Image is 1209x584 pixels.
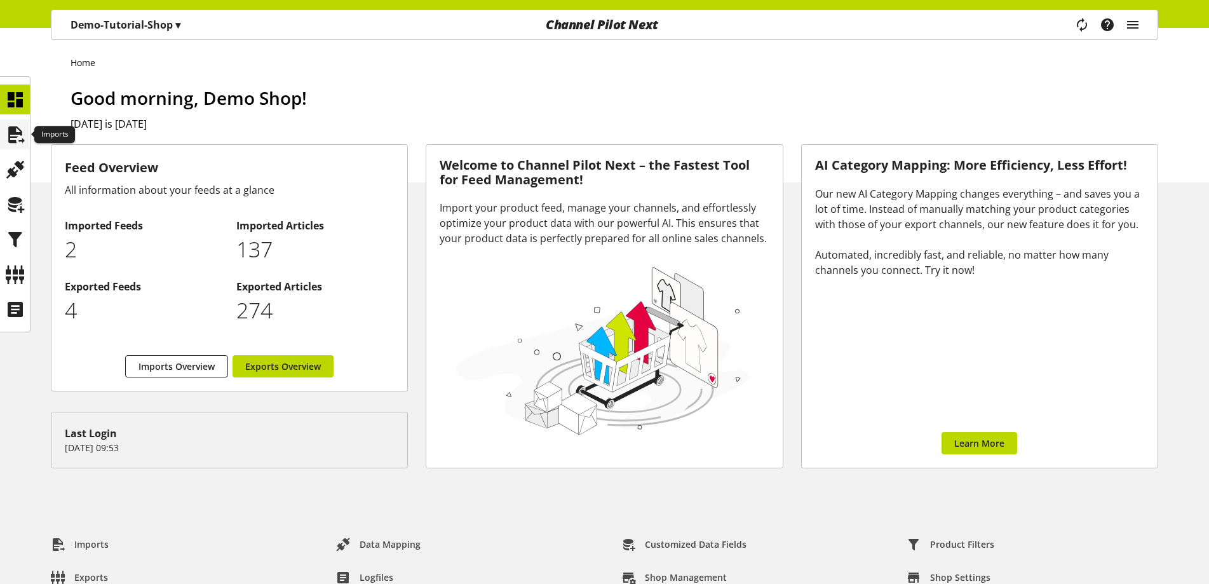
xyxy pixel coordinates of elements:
p: 137 [236,233,395,266]
h3: Feed Overview [65,158,394,177]
a: Data Mapping [326,533,431,556]
div: Our new AI Category Mapping changes everything – and saves you a lot of time. Instead of manually... [815,186,1144,278]
nav: main navigation [51,10,1158,40]
p: Demo-Tutorial-Shop [71,17,180,32]
span: Learn More [954,437,1004,450]
span: Customized Data Fields [645,538,746,551]
h2: Imported Articles [236,218,395,233]
p: 2 [65,233,223,266]
h2: Exported Feeds [65,279,223,294]
span: Imports [74,538,109,551]
a: Imports [41,533,119,556]
span: ▾ [175,18,180,32]
span: Exports [74,571,108,584]
span: Product Filters [930,538,994,551]
h2: [DATE] is [DATE] [71,116,1158,132]
img: 78e1b9dcff1e8392d83655fcfc870417.svg [452,262,753,438]
h2: Exported Articles [236,279,395,294]
a: Customized Data Fields [611,533,757,556]
span: Imports Overview [138,360,215,373]
div: Import your product feed, manage your channels, and effortlessly optimize your product data with ... [440,200,769,246]
a: Exports Overview [233,355,334,377]
p: 274 [236,294,395,327]
p: 4 [65,294,223,327]
span: Exports Overview [245,360,321,373]
span: Good morning, Demo Shop! [71,86,307,110]
h2: Imported Feeds [65,218,223,233]
a: Imports Overview [125,355,228,377]
div: Last Login [65,426,394,441]
span: Shop Management [645,571,727,584]
span: Logfiles [360,571,393,584]
p: [DATE] 09:53 [65,441,394,454]
a: Product Filters [896,533,1004,556]
h3: Welcome to Channel Pilot Next – the Fastest Tool for Feed Management! [440,158,769,187]
span: Shop Settings [930,571,990,584]
a: Learn More [942,432,1017,454]
div: Imports [34,126,75,144]
div: All information about your feeds at a glance [65,182,394,198]
h3: AI Category Mapping: More Efficiency, Less Effort! [815,158,1144,173]
span: Data Mapping [360,538,421,551]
